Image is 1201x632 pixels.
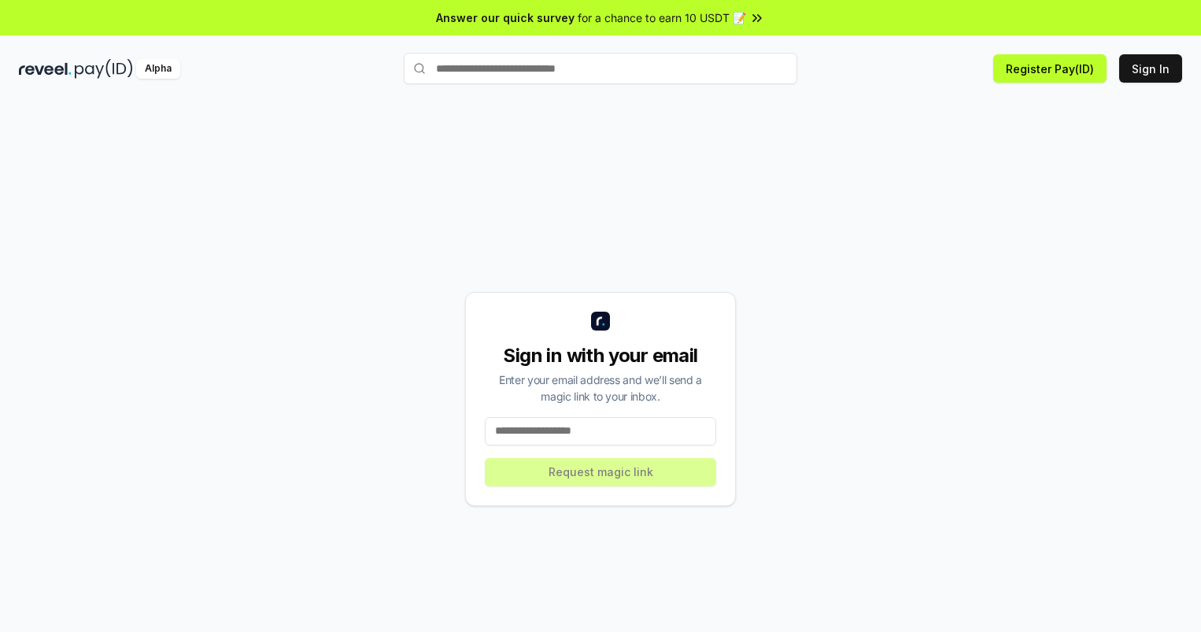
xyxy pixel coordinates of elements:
div: Enter your email address and we’ll send a magic link to your inbox. [485,371,716,405]
button: Register Pay(ID) [993,54,1107,83]
span: Answer our quick survey [436,9,575,26]
img: reveel_dark [19,59,72,79]
button: Sign In [1119,54,1182,83]
img: pay_id [75,59,133,79]
div: Sign in with your email [485,343,716,368]
span: for a chance to earn 10 USDT 📝 [578,9,746,26]
div: Alpha [136,59,180,79]
img: logo_small [591,312,610,331]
